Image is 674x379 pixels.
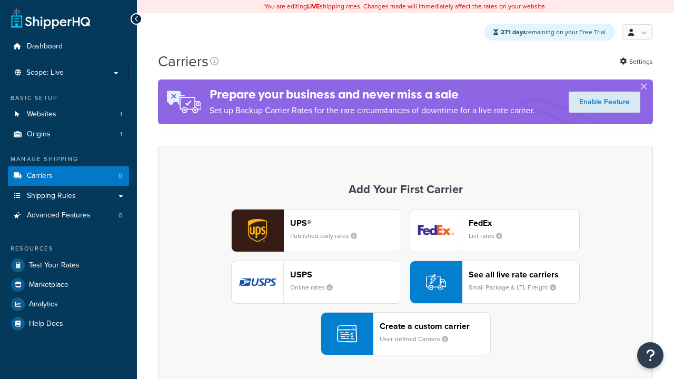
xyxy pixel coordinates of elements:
[29,281,68,290] span: Marketplace
[8,206,129,225] li: Advanced Features
[158,51,209,72] h1: Carriers
[620,54,653,69] a: Settings
[8,244,129,253] div: Resources
[8,295,129,314] a: Analytics
[158,79,210,124] img: ad-rules-rateshop-fe6ec290ccb7230408bd80ed9643f0289d75e0ffd9eb532fc0e269fcd187b520.png
[120,110,122,119] span: 1
[290,231,365,241] small: Published daily rates
[8,314,129,333] a: Help Docs
[11,8,90,29] a: ShipperHQ Home
[8,125,129,144] a: Origins 1
[8,275,129,294] a: Marketplace
[232,210,283,252] img: ups logo
[27,172,53,181] span: Carriers
[8,155,129,164] div: Manage Shipping
[118,172,122,181] span: 0
[290,270,401,280] header: USPS
[210,86,535,103] h4: Prepare your business and never miss a sale
[8,125,129,144] li: Origins
[210,103,535,118] p: Set up Backup Carrier Rates for the rare circumstances of downtime for a live rate carrier.
[26,68,64,77] span: Scope: Live
[410,210,462,252] img: fedEx logo
[290,283,341,292] small: Online rates
[501,27,526,37] strong: 271 days
[29,261,80,270] span: Test Your Rates
[321,312,491,355] button: Create a custom carrierUser-defined Carriers
[232,261,283,303] img: usps logo
[8,206,129,225] a: Advanced Features 0
[637,342,663,368] button: Open Resource Center
[8,105,129,124] li: Websites
[484,24,615,41] div: remaining on your Free Trial
[337,324,357,344] img: icon-carrier-custom-c93b8a24.svg
[8,94,129,103] div: Basic Setup
[426,272,446,292] img: icon-carrier-liverate-becf4550.svg
[27,130,51,139] span: Origins
[307,2,320,11] b: LIVE
[569,92,640,113] a: Enable Feature
[120,130,122,139] span: 1
[380,321,490,331] header: Create a custom carrier
[118,211,122,220] span: 0
[231,261,401,304] button: usps logoUSPSOnline rates
[469,270,579,280] header: See all live rate carriers
[8,186,129,206] a: Shipping Rules
[27,192,76,201] span: Shipping Rules
[8,166,129,186] li: Carriers
[380,334,457,344] small: User-defined Carriers
[469,231,511,241] small: List rates
[8,37,129,56] a: Dashboard
[27,110,56,119] span: Websites
[27,42,63,51] span: Dashboard
[27,211,91,220] span: Advanced Features
[410,261,580,304] button: See all live rate carriersSmall Package & LTL Freight
[410,209,580,252] button: fedEx logoFedExList rates
[29,320,63,328] span: Help Docs
[469,218,579,228] header: FedEx
[231,209,401,252] button: ups logoUPS®Published daily rates
[169,183,642,196] h3: Add Your First Carrier
[29,300,58,309] span: Analytics
[8,166,129,186] a: Carriers 0
[469,283,564,292] small: Small Package & LTL Freight
[290,218,401,228] header: UPS®
[8,256,129,275] a: Test Your Rates
[8,105,129,124] a: Websites 1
